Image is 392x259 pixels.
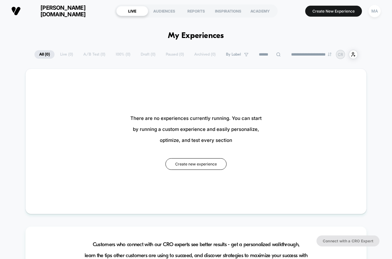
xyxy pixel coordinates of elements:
span: There are no experiences currently running. You can start by running a custom experience and easi... [130,113,262,146]
span: By Label [226,52,241,57]
button: Connect with a CRO Expert [316,235,379,246]
button: MA [367,5,383,18]
div: ACADEMY [244,6,276,16]
button: Create new experience [165,158,227,170]
button: [PERSON_NAME][DOMAIN_NAME] [9,4,102,18]
div: MA [368,5,381,17]
div: REPORTS [180,6,212,16]
div: INSPIRATIONS [212,6,244,16]
h1: My Experiences [168,31,224,40]
img: end [328,52,332,56]
button: Create New Experience [305,6,362,17]
span: [PERSON_NAME][DOMAIN_NAME] [25,4,101,18]
img: Visually logo [11,6,21,16]
span: All ( 0 ) [34,50,55,59]
div: AUDIENCES [148,6,180,16]
p: CR [338,52,343,57]
div: LIVE [116,6,148,16]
